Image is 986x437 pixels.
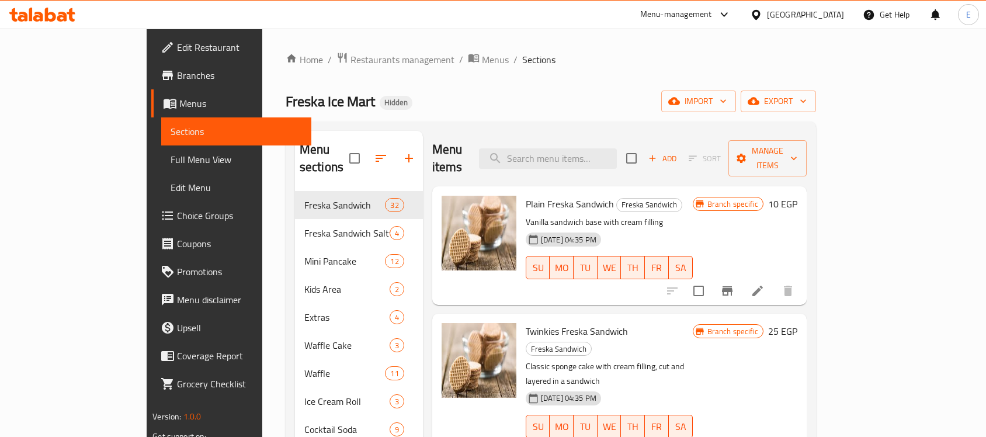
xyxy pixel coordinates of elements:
span: Branch specific [703,326,763,337]
span: Branch specific [703,199,763,210]
div: items [385,198,404,212]
span: TH [626,418,640,435]
a: Menu disclaimer [151,286,311,314]
a: Sections [161,117,311,145]
div: Ice Cream Roll3 [295,387,423,415]
span: Menus [482,53,509,67]
span: Extras [304,310,390,324]
span: TU [578,259,593,276]
a: Branches [151,61,311,89]
span: Upsell [177,321,302,335]
span: Freska Sandwich [526,342,591,356]
span: 11 [386,368,403,379]
div: items [390,338,404,352]
span: Sections [171,124,302,138]
button: WE [598,256,622,279]
span: TU [578,418,593,435]
div: Waffle [304,366,386,380]
span: Menu disclaimer [177,293,302,307]
a: Restaurants management [336,52,454,67]
a: Edit Restaurant [151,33,311,61]
h2: Menu items [432,141,465,176]
div: Kids Area [304,282,390,296]
span: 12 [386,256,403,267]
span: 2 [390,284,404,295]
span: Full Menu View [171,152,302,167]
span: Cocktail Soda [304,422,390,436]
span: WE [602,259,617,276]
span: Freska Sandwich Salty [304,226,390,240]
div: Waffle11 [295,359,423,387]
span: Add [647,152,678,165]
span: Plain Freska Sandwich [526,195,614,213]
button: Manage items [728,140,807,176]
span: 3 [390,340,404,351]
input: search [479,148,617,169]
button: Branch-specific-item [713,277,741,305]
button: import [661,91,736,112]
img: Plain Freska Sandwich [442,196,516,270]
span: Menus [179,96,302,110]
span: Version: [152,409,181,424]
div: Freska Sandwich Salty4 [295,219,423,247]
span: 4 [390,228,404,239]
span: Freska Sandwich [304,198,386,212]
h2: Menu sections [300,141,349,176]
p: Vanilla sandwich base with cream filling [526,215,693,230]
button: SA [669,256,693,279]
span: Sections [522,53,556,67]
span: 9 [390,424,404,435]
span: TH [626,259,640,276]
button: FR [645,256,669,279]
span: Coupons [177,237,302,251]
div: items [385,366,404,380]
span: Freska Sandwich [617,198,682,211]
button: export [741,91,816,112]
span: 3 [390,396,404,407]
span: MO [554,418,569,435]
div: Mini Pancake12 [295,247,423,275]
div: [GEOGRAPHIC_DATA] [767,8,844,21]
a: Coupons [151,230,311,258]
div: items [390,394,404,408]
span: Coverage Report [177,349,302,363]
nav: breadcrumb [286,52,816,67]
span: Select all sections [342,146,367,171]
img: Twinkies Freska Sandwich [442,323,516,398]
a: Choice Groups [151,202,311,230]
span: Twinkies Freska Sandwich [526,322,628,340]
span: Edit Menu [171,181,302,195]
li: / [459,53,463,67]
span: Hidden [380,98,412,107]
a: Grocery Checklist [151,370,311,398]
span: import [671,94,727,109]
span: FR [650,259,664,276]
button: MO [550,256,574,279]
span: export [750,94,807,109]
a: Menus [468,52,509,67]
span: FR [650,418,664,435]
button: Add section [395,144,423,172]
h6: 25 EGP [768,323,797,339]
span: E [966,8,971,21]
span: SU [531,418,546,435]
span: Ice Cream Roll [304,394,390,408]
span: Grocery Checklist [177,377,302,391]
h6: 10 EGP [768,196,797,212]
div: items [385,254,404,268]
div: Freska Sandwich32 [295,191,423,219]
a: Edit Menu [161,174,311,202]
a: Menus [151,89,311,117]
div: Kids Area2 [295,275,423,303]
span: Promotions [177,265,302,279]
span: [DATE] 04:35 PM [536,393,601,404]
span: Mini Pancake [304,254,386,268]
span: [DATE] 04:35 PM [536,234,601,245]
div: items [390,226,404,240]
button: SU [526,256,550,279]
div: items [390,310,404,324]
